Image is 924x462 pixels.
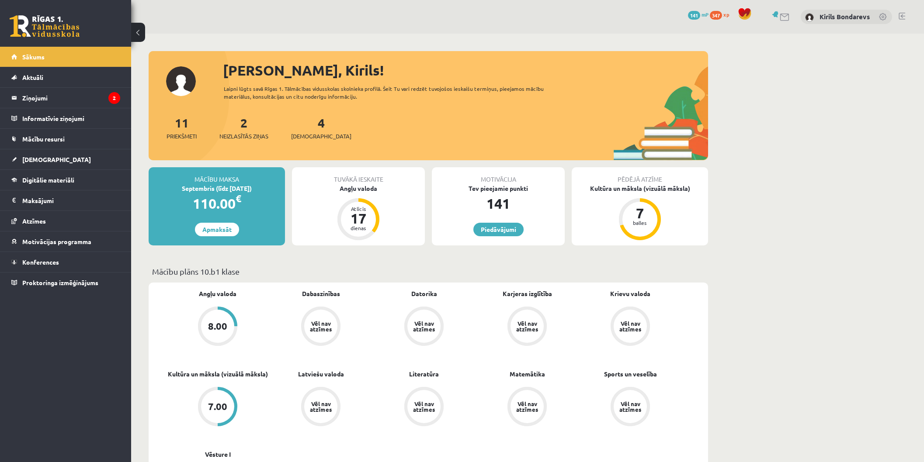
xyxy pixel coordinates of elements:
div: Vēl nav atzīmes [515,401,539,412]
div: Vēl nav atzīmes [412,321,436,332]
a: 2Neizlasītās ziņas [219,115,268,141]
div: Laipni lūgts savā Rīgas 1. Tālmācības vidusskolas skolnieka profilā. Šeit Tu vari redzēt tuvojošo... [224,85,559,100]
div: Tev pieejamie punkti [432,184,565,193]
a: Piedāvājumi [473,223,524,236]
a: 11Priekšmeti [167,115,197,141]
div: Atlicis [345,206,372,211]
span: [DEMOGRAPHIC_DATA] [291,132,351,141]
a: Angļu valoda Atlicis 17 dienas [292,184,425,241]
a: Proktoringa izmēģinājums [11,272,120,293]
a: Maksājumi [11,190,120,210]
span: Motivācijas programma [22,238,91,245]
span: Mācību resursi [22,135,65,143]
span: € [236,192,241,205]
span: Sākums [22,53,45,61]
a: 7.00 [166,387,269,428]
div: Vēl nav atzīmes [515,321,539,332]
a: 8.00 [166,307,269,348]
div: 141 [432,193,565,214]
a: Aktuāli [11,67,120,87]
a: Atzīmes [11,211,120,231]
div: Vēl nav atzīmes [618,401,643,412]
a: Datorika [411,289,437,298]
span: Neizlasītās ziņas [219,132,268,141]
span: Atzīmes [22,217,46,225]
a: 347 xp [710,11,733,18]
a: Ziņojumi2 [11,88,120,108]
div: Vēl nav atzīmes [309,321,333,332]
i: 2 [108,92,120,104]
div: balles [627,220,653,225]
span: [DEMOGRAPHIC_DATA] [22,155,91,163]
a: Informatīvie ziņojumi [11,108,120,128]
span: Konferences [22,258,59,266]
a: Vēl nav atzīmes [579,387,682,428]
a: Digitālie materiāli [11,170,120,190]
a: Krievu valoda [610,289,650,298]
img: Kirils Bondarevs [805,13,814,22]
a: Sākums [11,47,120,67]
div: 7.00 [208,402,227,411]
div: Tuvākā ieskaite [292,167,425,184]
a: Kirils Bondarevs [820,12,870,21]
span: 141 [688,11,700,20]
div: Motivācija [432,167,565,184]
span: mP [702,11,709,18]
a: Literatūra [409,369,439,379]
span: Proktoringa izmēģinājums [22,279,98,286]
a: Vēl nav atzīmes [579,307,682,348]
a: Vēl nav atzīmes [476,387,579,428]
a: Konferences [11,252,120,272]
span: Aktuāli [22,73,43,81]
div: [PERSON_NAME], Kirils! [223,60,708,81]
div: Vēl nav atzīmes [618,321,643,332]
div: 8.00 [208,321,227,331]
a: 141 mP [688,11,709,18]
div: 110.00 [149,193,285,214]
div: Kultūra un māksla (vizuālā māksla) [572,184,708,193]
span: Priekšmeti [167,132,197,141]
a: Vēl nav atzīmes [269,387,372,428]
div: dienas [345,225,372,231]
span: xp [723,11,729,18]
a: Kultūra un māksla (vizuālā māksla) 7 balles [572,184,708,241]
a: 4[DEMOGRAPHIC_DATA] [291,115,351,141]
legend: Informatīvie ziņojumi [22,108,120,128]
legend: Ziņojumi [22,88,120,108]
div: Vēl nav atzīmes [309,401,333,412]
a: Karjeras izglītība [503,289,552,298]
span: Digitālie materiāli [22,176,74,184]
a: Vēl nav atzīmes [372,387,476,428]
a: Matemātika [510,369,545,379]
a: Vēl nav atzīmes [372,307,476,348]
div: Mācību maksa [149,167,285,184]
a: Angļu valoda [199,289,236,298]
a: [DEMOGRAPHIC_DATA] [11,149,120,169]
a: Apmaksāt [195,223,239,236]
a: Dabaszinības [302,289,340,298]
div: 17 [345,211,372,225]
a: Rīgas 1. Tālmācības vidusskola [10,15,80,37]
span: 347 [710,11,722,20]
legend: Maksājumi [22,190,120,210]
a: Sports un veselība [604,369,657,379]
p: Mācību plāns 10.b1 klase [152,265,705,277]
a: Vēl nav atzīmes [269,307,372,348]
div: Septembris (līdz [DATE]) [149,184,285,193]
a: Mācību resursi [11,129,120,149]
div: 7 [627,206,653,220]
a: Vēsture I [205,450,231,459]
div: Angļu valoda [292,184,425,193]
div: Pēdējā atzīme [572,167,708,184]
a: Kultūra un māksla (vizuālā māksla) [168,369,268,379]
div: Vēl nav atzīmes [412,401,436,412]
a: Motivācijas programma [11,231,120,252]
a: Vēl nav atzīmes [476,307,579,348]
a: Latviešu valoda [298,369,344,379]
